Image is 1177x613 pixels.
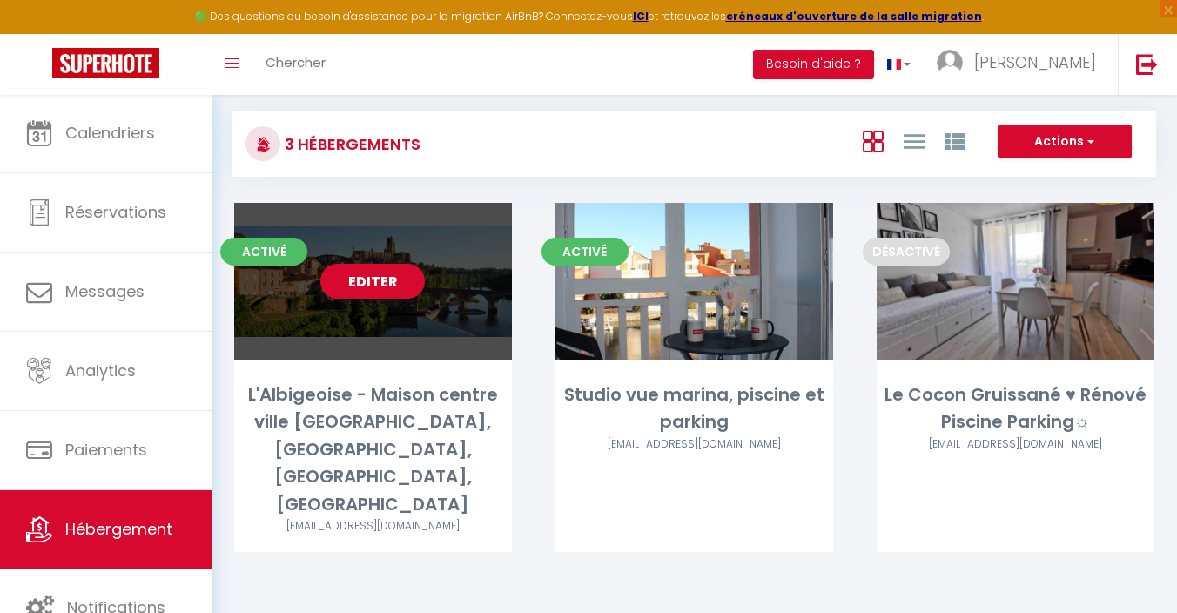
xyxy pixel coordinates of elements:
[753,50,874,79] button: Besoin d'aide ?
[904,126,925,155] a: Vue en Liste
[65,201,166,223] span: Réservations
[726,9,982,24] a: créneaux d'ouverture de la salle migration
[974,51,1096,73] span: [PERSON_NAME]
[320,264,425,299] a: Editer
[65,280,145,302] span: Messages
[924,34,1118,95] a: ... [PERSON_NAME]
[65,360,136,381] span: Analytics
[555,381,833,436] div: Studio vue marina, piscine et parking
[1136,53,1158,75] img: logout
[937,50,963,76] img: ...
[541,238,629,266] span: Activé
[234,518,512,535] div: Airbnb
[14,7,66,59] button: Ouvrir le widget de chat LiveChat
[220,238,307,266] span: Activé
[252,34,339,95] a: Chercher
[945,126,965,155] a: Vue par Groupe
[877,381,1154,436] div: Le Cocon Gruissané ♥ Rénové Piscine Parking☼
[234,381,512,518] div: L'Albigeoise - Maison centre ville [GEOGRAPHIC_DATA], [GEOGRAPHIC_DATA], [GEOGRAPHIC_DATA], [GEOG...
[877,436,1154,453] div: Airbnb
[280,125,420,164] h3: 3 Hébergements
[266,53,326,71] span: Chercher
[633,9,649,24] a: ICI
[52,48,159,78] img: Super Booking
[863,238,950,266] span: Désactivé
[998,125,1132,159] button: Actions
[65,518,172,540] span: Hébergement
[555,436,833,453] div: Airbnb
[65,439,147,461] span: Paiements
[863,126,884,155] a: Vue en Box
[65,122,155,144] span: Calendriers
